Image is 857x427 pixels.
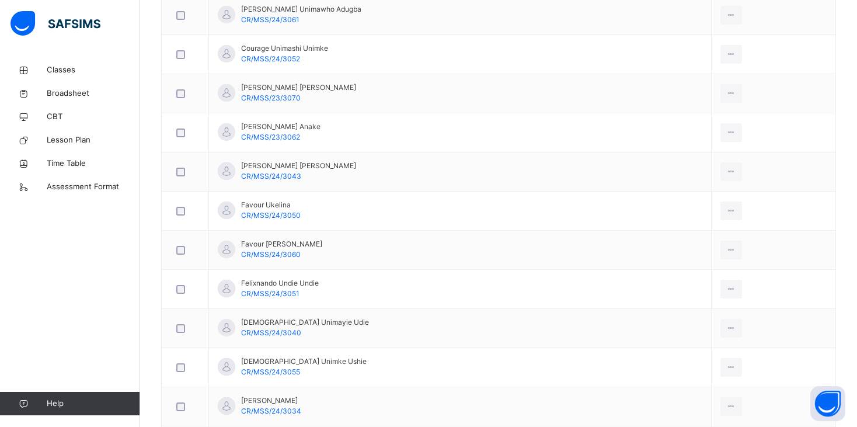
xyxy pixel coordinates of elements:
[241,133,300,141] span: CR/MSS/23/3062
[47,134,140,146] span: Lesson Plan
[241,121,320,132] span: [PERSON_NAME] Anake
[241,250,301,259] span: CR/MSS/24/3060
[241,172,301,180] span: CR/MSS/24/3043
[241,395,301,406] span: [PERSON_NAME]
[47,64,140,76] span: Classes
[241,161,356,171] span: [PERSON_NAME] [PERSON_NAME]
[241,278,319,289] span: Felixnando Undie Undie
[47,111,140,123] span: CBT
[241,356,367,367] span: [DEMOGRAPHIC_DATA] Unimke Ushie
[241,367,300,376] span: CR/MSS/24/3055
[241,328,301,337] span: CR/MSS/24/3040
[241,54,300,63] span: CR/MSS/24/3052
[241,407,301,415] span: CR/MSS/24/3034
[810,386,845,421] button: Open asap
[241,211,301,220] span: CR/MSS/24/3050
[11,11,100,36] img: safsims
[47,158,140,169] span: Time Table
[241,43,328,54] span: Courage Unimashi Unimke
[241,4,361,15] span: [PERSON_NAME] Unimawho Adugba
[47,181,140,193] span: Assessment Format
[241,200,301,210] span: Favour Ukelina
[47,398,140,409] span: Help
[241,82,356,93] span: [PERSON_NAME] [PERSON_NAME]
[241,15,299,24] span: CR/MSS/24/3061
[47,88,140,99] span: Broadsheet
[241,93,301,102] span: CR/MSS/23/3070
[241,239,322,249] span: Favour [PERSON_NAME]
[241,317,369,328] span: [DEMOGRAPHIC_DATA] Unimayie Udie
[241,289,299,298] span: CR/MSS/24/3051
